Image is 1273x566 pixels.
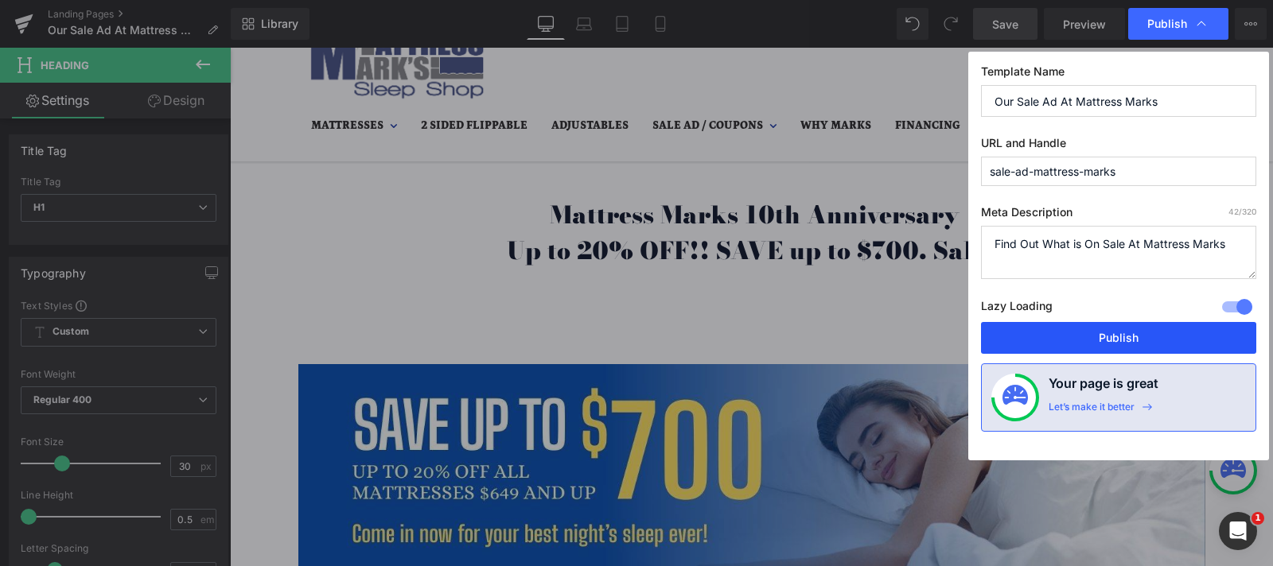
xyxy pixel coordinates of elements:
[1049,401,1135,421] div: Let’s make it better
[1252,512,1264,525] span: 1
[559,65,653,91] a: Why Marks
[1228,207,1239,216] span: 42
[981,205,1256,226] label: Meta Description
[1219,512,1257,550] iframe: Intercom live chat
[981,322,1256,354] button: Publish
[179,65,309,91] a: 2 Sided Flippable
[981,226,1256,279] textarea: Find Out What is On Sale At Mattress Marks
[309,65,411,91] a: Adjustables
[1002,385,1028,410] img: onboarding-status.svg
[1147,17,1187,31] span: Publish
[411,65,559,91] a: Sale Ad / Coupons
[981,296,1053,322] label: Lazy Loading
[69,65,179,91] a: Mattresses
[56,138,987,261] div: To enrich screen reader interactions, please activate Accessibility in Grammarly extension settings
[277,184,766,221] span: Up to 20% OFF!! SAVE up to $700. Sale!
[981,64,1256,85] label: Template Name
[1228,207,1256,216] span: /320
[320,149,730,185] span: Mattress Marks 10th Anniversary
[1049,374,1158,401] h4: Your page is great
[742,65,825,91] a: How To
[981,136,1256,157] label: URL and Handle
[825,65,907,91] a: Location
[653,65,742,91] a: Financing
